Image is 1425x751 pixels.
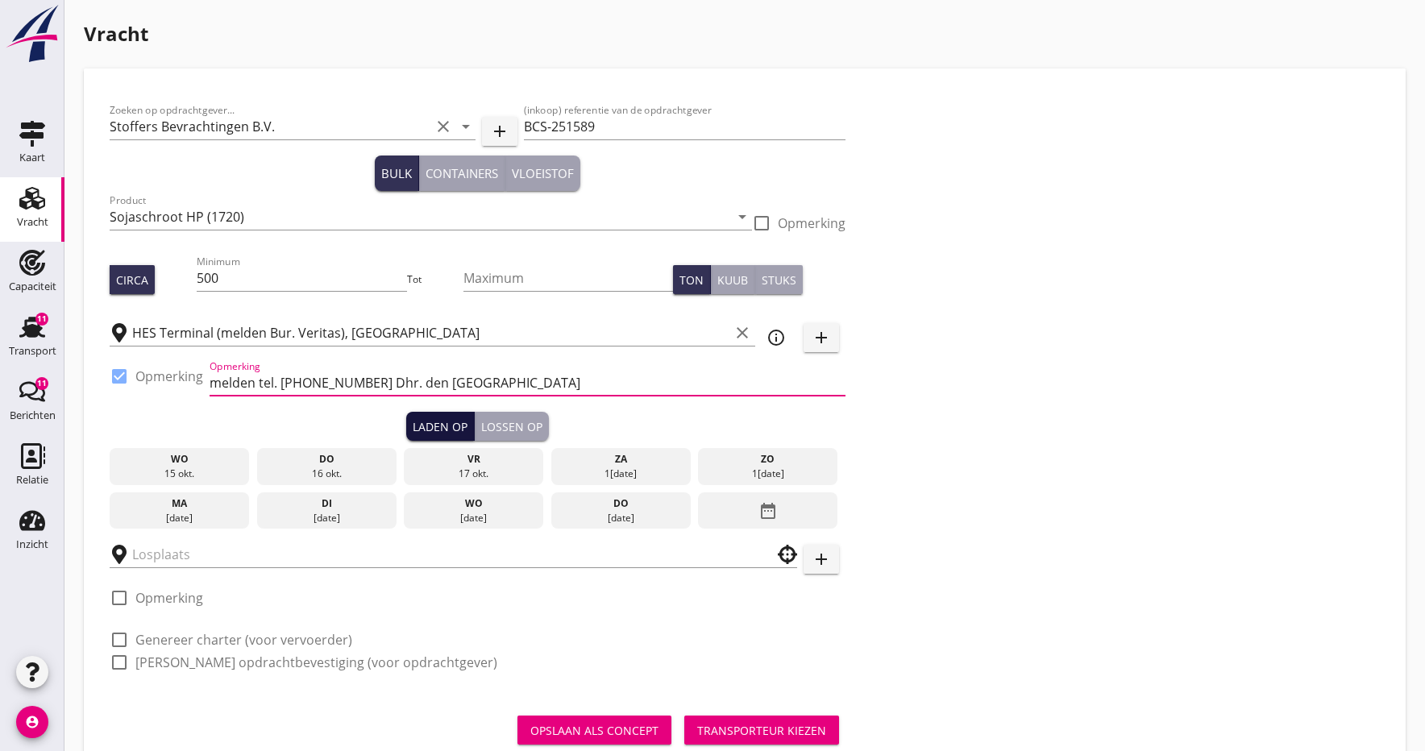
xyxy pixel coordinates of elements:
[408,511,540,525] div: [DATE]
[260,511,393,525] div: [DATE]
[812,550,831,569] i: add
[16,475,48,485] div: Relatie
[475,412,549,441] button: Lossen op
[702,452,834,467] div: zo
[463,265,673,291] input: Maximum
[517,716,671,745] button: Opslaan als concept
[197,265,406,291] input: Minimum
[135,590,203,606] label: Opmerking
[114,511,246,525] div: [DATE]
[135,368,203,384] label: Opmerking
[9,281,56,292] div: Capaciteit
[679,272,704,288] div: Ton
[408,452,540,467] div: vr
[413,418,467,435] div: Laden op
[762,272,796,288] div: Stuks
[555,511,687,525] div: [DATE]
[434,117,453,136] i: clear
[717,272,748,288] div: Kuub
[260,496,393,511] div: di
[778,215,845,231] label: Opmerking
[755,265,803,294] button: Stuks
[407,272,463,287] div: Tot
[19,152,45,163] div: Kaart
[260,467,393,481] div: 16 okt.
[84,19,1406,48] h1: Vracht
[767,328,786,347] i: info_outline
[260,452,393,467] div: do
[524,114,845,139] input: (inkoop) referentie van de opdrachtgever
[490,122,509,141] i: add
[530,722,658,739] div: Opslaan als concept
[135,654,497,670] label: [PERSON_NAME] opdrachtbevestiging (voor opdrachtgever)
[702,467,834,481] div: 1[DATE]
[114,496,246,511] div: ma
[10,410,56,421] div: Berichten
[375,156,419,191] button: Bulk
[481,418,542,435] div: Lossen op
[132,541,752,567] input: Losplaats
[406,412,475,441] button: Laden op
[512,164,574,183] div: Vloeistof
[505,156,580,191] button: Vloeistof
[35,313,48,326] div: 11
[555,452,687,467] div: za
[673,265,711,294] button: Ton
[110,265,155,294] button: Circa
[3,4,61,64] img: logo-small.a267ee39.svg
[711,265,755,294] button: Kuub
[110,114,430,139] input: Zoeken op opdrachtgever...
[110,204,729,230] input: Product
[812,328,831,347] i: add
[408,467,540,481] div: 17 okt.
[456,117,476,136] i: arrow_drop_down
[426,164,498,183] div: Containers
[116,272,148,288] div: Circa
[114,452,246,467] div: wo
[684,716,839,745] button: Transporteur kiezen
[9,346,56,356] div: Transport
[114,467,246,481] div: 15 okt.
[35,377,48,390] div: 11
[419,156,505,191] button: Containers
[555,467,687,481] div: 1[DATE]
[408,496,540,511] div: wo
[135,632,352,648] label: Genereer charter (voor vervoerder)
[16,539,48,550] div: Inzicht
[697,722,826,739] div: Transporteur kiezen
[733,323,752,342] i: clear
[555,496,687,511] div: do
[758,496,778,525] i: date_range
[381,164,412,183] div: Bulk
[733,207,752,226] i: arrow_drop_down
[210,370,845,396] input: Opmerking
[17,217,48,227] div: Vracht
[16,706,48,738] i: account_circle
[132,320,729,346] input: Laadplaats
